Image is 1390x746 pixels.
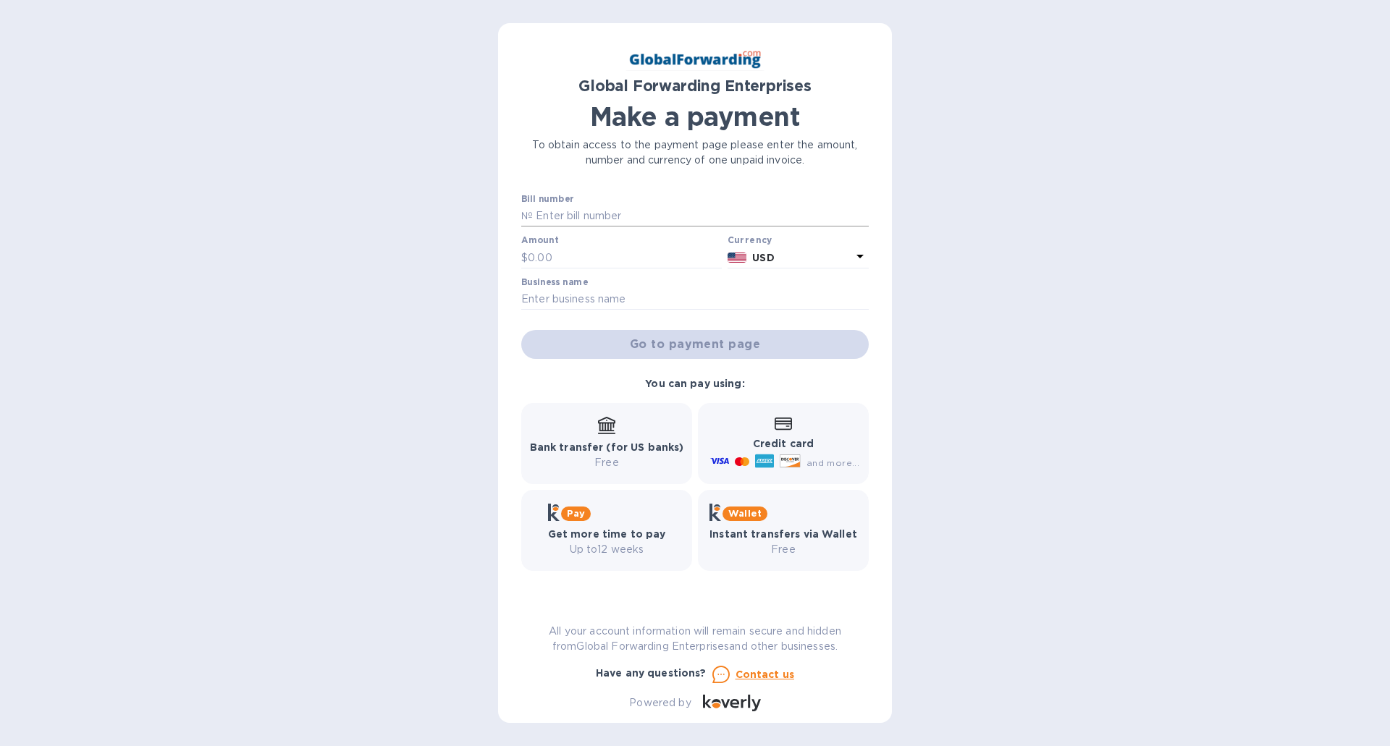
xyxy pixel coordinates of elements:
span: and more... [806,457,859,468]
p: Up to 12 weeks [548,542,666,557]
label: Amount [521,237,558,245]
b: You can pay using: [645,378,744,389]
b: Wallet [728,508,762,519]
input: 0.00 [528,247,722,268]
b: Currency [728,234,772,245]
b: Get more time to pay [548,528,666,540]
b: Credit card [753,438,814,449]
input: Enter business name [521,289,869,310]
p: Free [530,455,684,470]
label: Business name [521,278,588,287]
b: Have any questions? [596,667,707,679]
p: $ [521,250,528,266]
p: Powered by [629,695,691,711]
h1: Make a payment [521,101,869,132]
p: Free [709,542,857,557]
p: To obtain access to the payment page please enter the amount, number and currency of one unpaid i... [521,137,869,168]
label: Bill number [521,195,573,203]
input: Enter bill number [533,205,869,227]
b: Bank transfer (for US banks) [530,441,684,453]
b: USD [752,252,774,263]
p: № [521,208,533,224]
u: Contact us [736,669,795,680]
b: Pay [567,508,585,519]
p: All your account information will remain secure and hidden from Global Forwarding Enterprises and... [521,624,869,654]
b: Instant transfers via Wallet [709,528,857,540]
b: Global Forwarding Enterprises [578,77,812,95]
img: USD [728,253,747,263]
